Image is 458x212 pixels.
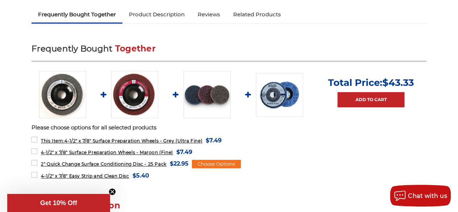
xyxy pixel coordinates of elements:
[206,136,222,145] span: $7.49
[382,77,414,88] span: $43.33
[41,161,167,167] span: 2" Quick Change Surface Conditioning Disc - 25 Pack
[31,43,112,54] span: Frequently Bought
[41,138,64,144] strong: This Item:
[192,160,241,169] div: Choose Options
[40,199,77,207] span: Get 10% Off
[39,71,86,118] img: Gray Surface Prep Disc
[7,194,110,212] div: Get 10% OffClose teaser
[122,7,191,22] a: Product Description
[41,150,173,155] span: 4-1/2" x 7/8" Surface Preparation Wheels - Maroon (Fine)
[31,7,122,22] a: Frequently Bought Together
[41,138,202,144] span: 4-1/2" x 7/8" Surface Preparation Wheels - Grey (Ultra Fine)
[337,92,404,107] a: Add to Cart
[41,173,129,179] span: 4-1/2" x 7/8" Easy Strip and Clean Disc
[176,147,192,157] span: $7.49
[170,159,189,169] span: $22.95
[328,77,414,88] p: Total Price:
[133,171,149,180] span: $5.40
[109,188,116,195] button: Close teaser
[227,7,287,22] a: Related Products
[408,192,447,199] span: Chat with us
[191,7,227,22] a: Reviews
[31,124,427,132] p: Please choose options for all selected products
[115,43,156,54] span: Together
[390,185,451,207] button: Chat with us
